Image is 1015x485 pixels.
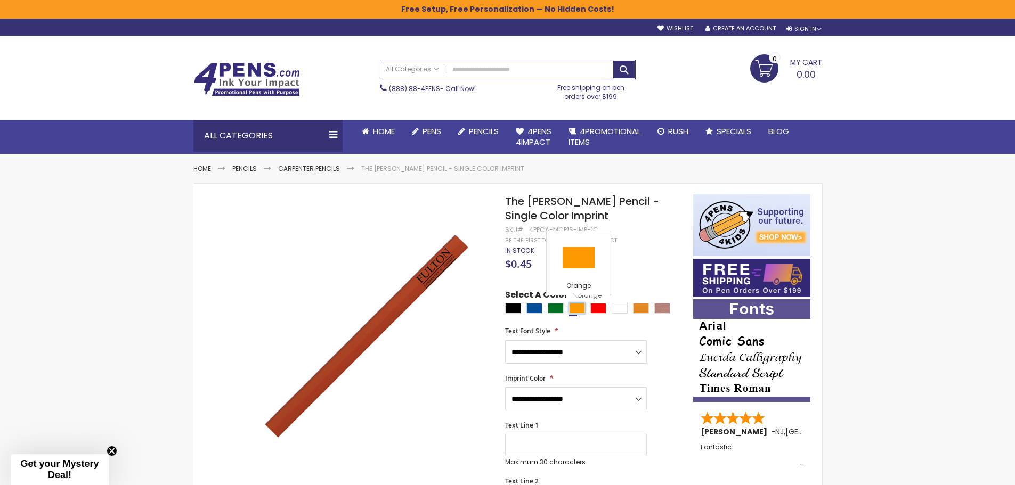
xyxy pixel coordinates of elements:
a: 4PROMOTIONALITEMS [560,120,649,154]
a: 0.00 0 [750,54,822,81]
div: Natural [654,303,670,314]
div: Availability [505,246,534,255]
a: Pens [403,120,450,143]
span: Specials [717,126,751,137]
span: Orange [568,291,602,300]
div: 4PPCA-MCP1S-IMP-1C [529,226,598,234]
a: (888) 88-4PENS [389,84,440,93]
a: All Categories [380,60,444,78]
span: Get your Mystery Deal! [20,458,99,480]
div: Green [548,303,564,314]
span: Blog [768,126,789,137]
a: Create an Account [705,24,776,32]
div: Red [590,303,606,314]
div: School Bus Yellow [633,303,649,314]
img: 4pens 4 kids [693,194,810,256]
span: Select A Color [505,289,568,303]
div: Orange [549,282,608,292]
li: The [PERSON_NAME] Pencil - Single Color Imprint [361,165,524,173]
div: Fantastic [701,443,804,466]
img: Free shipping on orders over $199 [693,259,810,297]
span: [PERSON_NAME] [701,426,771,437]
div: Sign In [786,25,822,33]
span: 0.00 [797,68,816,81]
a: Wishlist [657,24,693,32]
a: Carpenter Pencils [278,164,340,173]
strong: SKU [505,225,525,234]
div: Dark Blue [526,303,542,314]
span: Home [373,126,395,137]
a: 4Pens4impact [507,120,560,154]
img: font-personalization-examples [693,299,810,402]
span: Imprint Color [505,374,546,383]
span: Pencils [469,126,499,137]
a: Specials [697,120,760,143]
img: 4p-the-carpenter-pencil-orange.jpg [248,210,491,453]
span: - , [771,426,864,437]
div: Get your Mystery Deal!Close teaser [11,454,109,485]
a: Pencils [232,164,257,173]
div: Orange [569,303,585,314]
span: $0.45 [505,257,532,271]
a: Be the first to review this product [505,236,617,244]
div: All Categories [193,120,343,152]
a: Home [193,164,211,173]
div: Black [505,303,521,314]
img: 4Pens Custom Pens and Promotional Products [193,62,300,96]
span: In stock [505,246,534,255]
a: Pencils [450,120,507,143]
span: The [PERSON_NAME] Pencil - Single Color Imprint [505,194,659,223]
span: 4Pens 4impact [516,126,551,147]
span: 4PROMOTIONAL ITEMS [569,126,640,147]
div: Free shipping on pen orders over $199 [546,79,636,101]
span: Rush [668,126,688,137]
p: Maximum 30 characters [505,458,647,466]
span: Text Font Style [505,326,550,335]
div: White [612,303,628,314]
a: Home [353,120,403,143]
button: Close teaser [107,446,117,456]
span: - Call Now! [389,84,476,93]
span: Pens [423,126,441,137]
a: Rush [649,120,697,143]
span: 0 [773,54,777,64]
span: All Categories [386,65,439,73]
span: Text Line 1 [505,421,539,430]
a: Blog [760,120,798,143]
